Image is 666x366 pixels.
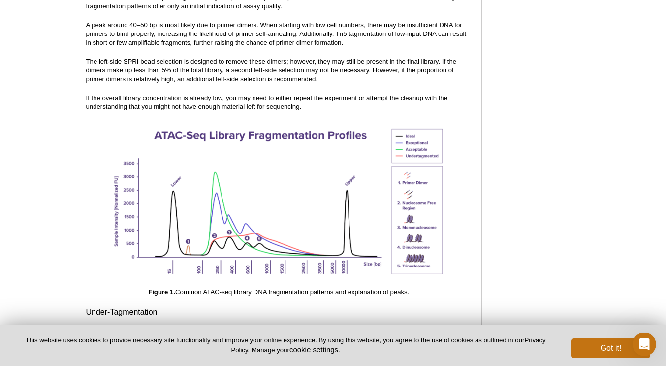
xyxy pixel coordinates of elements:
[86,57,472,84] p: The left-side SPRI bead selection is designed to remove these dimers; however, they may still be ...
[86,288,472,297] p: Common ATAC-seq library DNA fragmentation patterns and explanation of peaks.
[16,336,555,355] p: This website uses cookies to provide necessary site functionality and improve your online experie...
[86,306,472,318] h3: Under-Tagmentation
[106,121,451,285] img: ATAC-seq library
[571,338,650,358] button: Got it!
[148,288,175,296] strong: Figure 1.
[231,336,545,353] a: Privacy Policy
[86,94,472,111] p: If the overall library concentration is already low, you may need to either repeat the experiment...
[633,333,656,356] iframe: Intercom live chat
[86,21,472,47] p: A peak around 40–50 bp is most likely due to primer dimers. When starting with low cell numbers, ...
[289,345,338,354] button: cookie settings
